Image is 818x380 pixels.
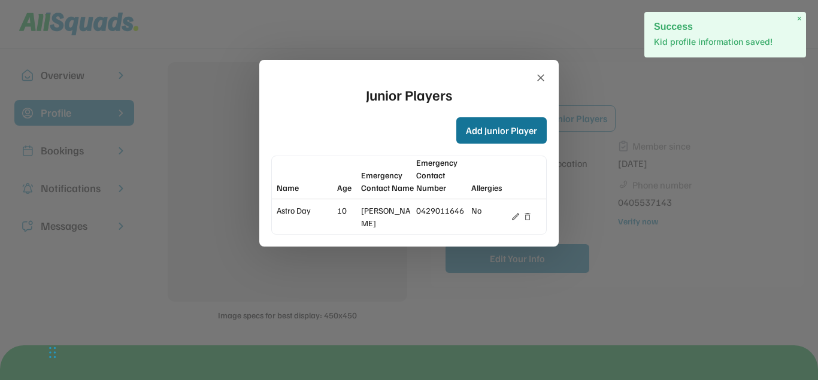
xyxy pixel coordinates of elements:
div: Astro Day [277,204,335,217]
div: No [471,204,508,217]
div: 10 [337,204,358,217]
div: Emergency Contact Number [416,156,469,194]
div: Age [337,181,358,194]
span: × [797,14,802,24]
h2: Success [654,22,796,32]
div: Junior Players [366,84,452,105]
button: Add Junior Player [456,117,547,144]
div: Name [277,181,335,194]
div: [PERSON_NAME] [361,204,414,229]
div: 0429011646 [416,204,469,217]
p: Kid profile information saved! [654,36,796,48]
div: Allergies [471,181,508,194]
div: Emergency Contact Name [361,169,414,194]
